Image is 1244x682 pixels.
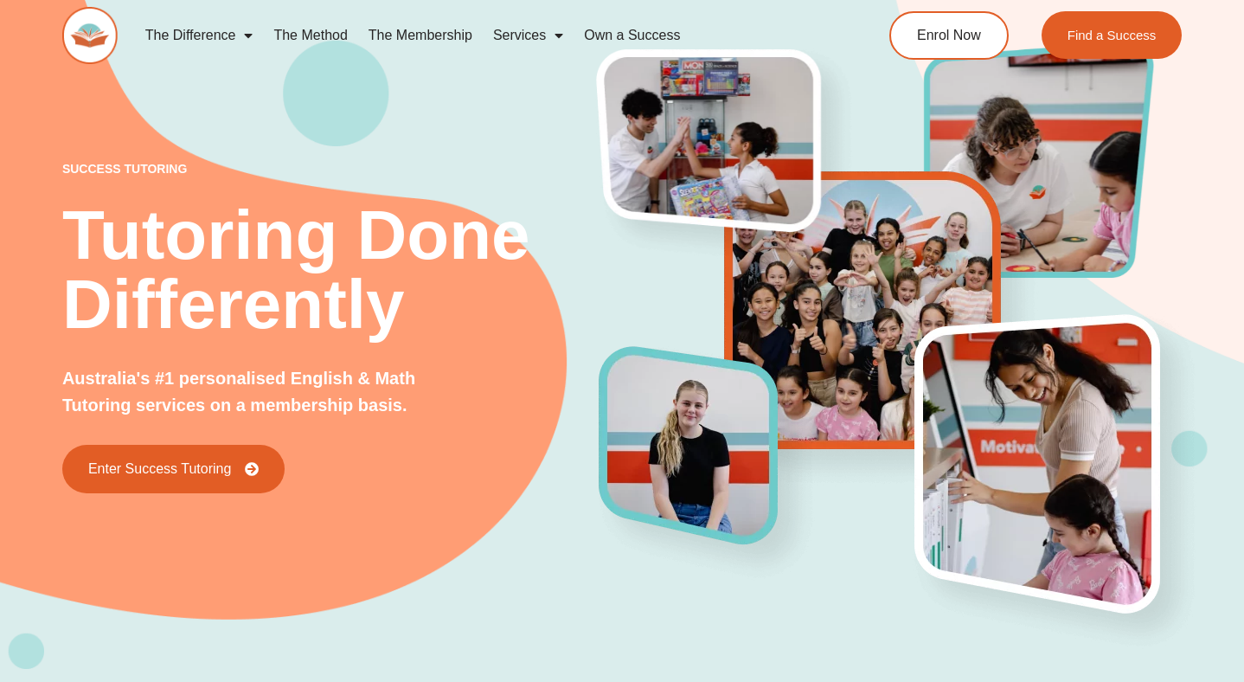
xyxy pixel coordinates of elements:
a: Services [483,16,574,55]
p: success tutoring [62,163,600,175]
a: The Membership [358,16,483,55]
a: The Difference [135,16,264,55]
a: Own a Success [574,16,690,55]
h2: Tutoring Done Differently [62,201,600,339]
a: Enter Success Tutoring [62,445,285,493]
a: Find a Success [1042,11,1183,59]
a: The Method [263,16,357,55]
span: Find a Success [1068,29,1157,42]
span: Enrol Now [917,29,981,42]
span: Enter Success Tutoring [88,462,231,476]
a: Enrol Now [889,11,1009,60]
nav: Menu [135,16,826,55]
p: Australia's #1 personalised English & Math Tutoring services on a membership basis. [62,365,454,419]
iframe: Chat Widget [1157,599,1244,682]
